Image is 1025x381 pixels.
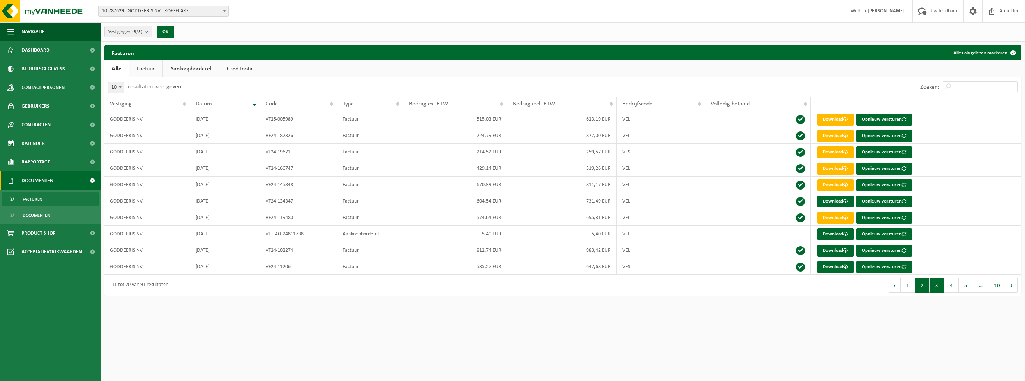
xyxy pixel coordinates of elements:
td: GODDEERIS NV [104,209,190,226]
span: Code [266,101,278,107]
strong: [PERSON_NAME] [867,8,905,14]
td: VEL [617,160,705,177]
span: 10-787629 - GODDEERIS NV - ROESELARE [99,6,228,16]
td: VES [617,144,705,160]
span: Documenten [22,171,53,190]
td: 515,03 EUR [403,111,507,127]
td: 647,68 EUR [507,258,617,275]
td: [DATE] [190,209,260,226]
td: GODDEERIS NV [104,226,190,242]
td: Factuur [337,258,403,275]
td: VEL [617,242,705,258]
td: [DATE] [190,111,260,127]
td: Factuur [337,111,403,127]
label: Zoeken: [920,84,939,90]
td: [DATE] [190,160,260,177]
td: VEL [617,209,705,226]
td: VF24-182326 [260,127,337,144]
a: Factuur [129,60,162,77]
td: 983,42 EUR [507,242,617,258]
button: Opnieuw versturen [856,196,912,207]
span: Bedrijfsgegevens [22,60,65,78]
td: 811,17 EUR [507,177,617,193]
button: Previous [889,278,901,293]
td: Factuur [337,144,403,160]
td: VES [617,258,705,275]
a: Download [817,179,854,191]
a: Alle [104,60,129,77]
a: Creditnota [219,60,260,77]
td: 623,19 EUR [507,111,617,127]
td: 812,74 EUR [403,242,507,258]
a: Aankoopborderel [163,60,219,77]
a: Download [817,196,854,207]
td: 670,39 EUR [403,177,507,193]
span: Acceptatievoorwaarden [22,242,82,261]
span: Bedrijfscode [622,101,653,107]
td: 214,52 EUR [403,144,507,160]
span: 10 [108,82,124,93]
a: Download [817,261,854,273]
td: GODDEERIS NV [104,242,190,258]
button: Alles als gelezen markeren [948,45,1021,60]
button: 1 [901,278,915,293]
a: Download [817,245,854,257]
span: Vestigingen [108,26,142,38]
td: 574,64 EUR [403,209,507,226]
a: Download [817,130,854,142]
button: Opnieuw versturen [856,130,912,142]
td: VEL [617,111,705,127]
td: Factuur [337,242,403,258]
td: [DATE] [190,226,260,242]
td: [DATE] [190,258,260,275]
td: 519,26 EUR [507,160,617,177]
td: VEL [617,127,705,144]
td: VF24-11206 [260,258,337,275]
td: 877,00 EUR [507,127,617,144]
button: Opnieuw versturen [856,212,912,224]
td: GODDEERIS NV [104,127,190,144]
td: GODDEERIS NV [104,160,190,177]
span: Documenten [23,208,50,222]
td: Factuur [337,193,403,209]
span: Rapportage [22,153,50,171]
button: 4 [944,278,959,293]
button: Next [1006,278,1018,293]
td: Factuur [337,160,403,177]
td: VF24-119480 [260,209,337,226]
button: Opnieuw versturen [856,163,912,175]
span: Navigatie [22,22,45,41]
td: VF24-166747 [260,160,337,177]
td: 731,49 EUR [507,193,617,209]
td: GODDEERIS NV [104,193,190,209]
td: Aankoopborderel [337,226,403,242]
count: (3/3) [132,29,142,34]
td: GODDEERIS NV [104,111,190,127]
button: Opnieuw versturen [856,114,912,126]
button: OK [157,26,174,38]
label: resultaten weergeven [128,84,181,90]
td: 5,40 EUR [507,226,617,242]
button: Opnieuw versturen [856,179,912,191]
td: VF24-102274 [260,242,337,258]
span: Vestiging [110,101,132,107]
td: 429,14 EUR [403,160,507,177]
div: 11 tot 20 van 91 resultaten [108,279,168,292]
span: Contracten [22,115,51,134]
span: Datum [196,101,212,107]
span: Facturen [23,192,42,206]
button: Opnieuw versturen [856,261,912,273]
button: Opnieuw versturen [856,245,912,257]
td: GODDEERIS NV [104,177,190,193]
td: 604,54 EUR [403,193,507,209]
td: [DATE] [190,144,260,160]
td: VEL [617,193,705,209]
td: Factuur [337,209,403,226]
td: [DATE] [190,127,260,144]
td: GODDEERIS NV [104,258,190,275]
span: Volledig betaald [711,101,750,107]
td: GODDEERIS NV [104,144,190,160]
a: Documenten [2,208,99,222]
td: VF25-005989 [260,111,337,127]
td: 535,27 EUR [403,258,507,275]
